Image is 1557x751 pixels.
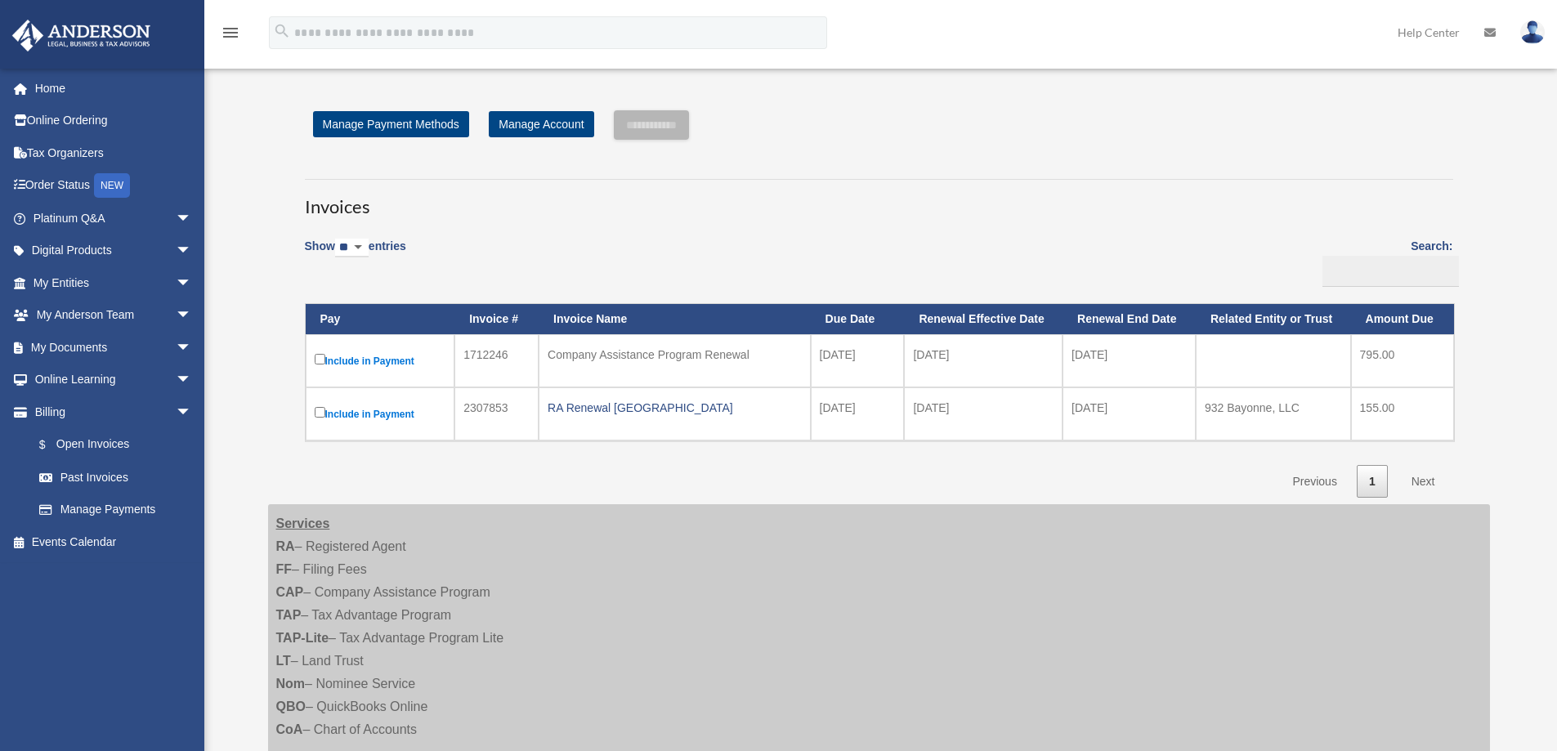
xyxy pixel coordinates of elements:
[276,539,295,553] strong: RA
[811,304,905,334] th: Due Date: activate to sort column ascending
[176,331,208,364] span: arrow_drop_down
[904,387,1063,440] td: [DATE]
[276,700,306,713] strong: QBO
[11,299,217,332] a: My Anderson Teamarrow_drop_down
[94,173,130,198] div: NEW
[454,304,539,334] th: Invoice #: activate to sort column ascending
[489,111,593,137] a: Manage Account
[276,654,291,668] strong: LT
[23,461,208,494] a: Past Invoices
[548,396,801,419] div: RA Renewal [GEOGRAPHIC_DATA]
[1063,304,1196,334] th: Renewal End Date: activate to sort column ascending
[1196,304,1351,334] th: Related Entity or Trust: activate to sort column ascending
[11,202,217,235] a: Platinum Q&Aarrow_drop_down
[904,304,1063,334] th: Renewal Effective Date: activate to sort column ascending
[11,331,217,364] a: My Documentsarrow_drop_down
[276,631,329,645] strong: TAP-Lite
[221,23,240,42] i: menu
[276,585,304,599] strong: CAP
[176,235,208,268] span: arrow_drop_down
[811,387,905,440] td: [DATE]
[176,364,208,397] span: arrow_drop_down
[176,202,208,235] span: arrow_drop_down
[11,364,217,396] a: Online Learningarrow_drop_down
[305,236,406,274] label: Show entries
[11,525,217,558] a: Events Calendar
[539,304,810,334] th: Invoice Name: activate to sort column ascending
[276,516,330,530] strong: Services
[273,22,291,40] i: search
[313,111,469,137] a: Manage Payment Methods
[176,396,208,429] span: arrow_drop_down
[276,722,303,736] strong: CoA
[23,494,208,526] a: Manage Payments
[11,136,217,169] a: Tax Organizers
[11,169,217,203] a: Order StatusNEW
[454,387,539,440] td: 2307853
[1399,465,1447,498] a: Next
[315,404,446,424] label: Include in Payment
[48,435,56,455] span: $
[1317,236,1453,287] label: Search:
[176,266,208,300] span: arrow_drop_down
[1351,387,1454,440] td: 155.00
[11,266,217,299] a: My Entitiesarrow_drop_down
[1280,465,1349,498] a: Previous
[315,407,325,418] input: Include in Payment
[221,29,240,42] a: menu
[305,179,1453,220] h3: Invoices
[23,428,200,462] a: $Open Invoices
[1322,256,1459,287] input: Search:
[11,396,208,428] a: Billingarrow_drop_down
[454,334,539,387] td: 1712246
[276,562,293,576] strong: FF
[1063,334,1196,387] td: [DATE]
[276,677,306,691] strong: Nom
[11,235,217,267] a: Digital Productsarrow_drop_down
[1196,387,1351,440] td: 932 Bayonne, LLC
[335,239,369,257] select: Showentries
[7,20,155,51] img: Anderson Advisors Platinum Portal
[315,351,446,371] label: Include in Payment
[811,334,905,387] td: [DATE]
[1351,304,1454,334] th: Amount Due: activate to sort column ascending
[315,354,325,364] input: Include in Payment
[1357,465,1388,498] a: 1
[306,304,455,334] th: Pay: activate to sort column descending
[11,105,217,137] a: Online Ordering
[1351,334,1454,387] td: 795.00
[176,299,208,333] span: arrow_drop_down
[548,343,801,366] div: Company Assistance Program Renewal
[1063,387,1196,440] td: [DATE]
[276,608,302,622] strong: TAP
[11,72,217,105] a: Home
[904,334,1063,387] td: [DATE]
[1520,20,1545,44] img: User Pic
